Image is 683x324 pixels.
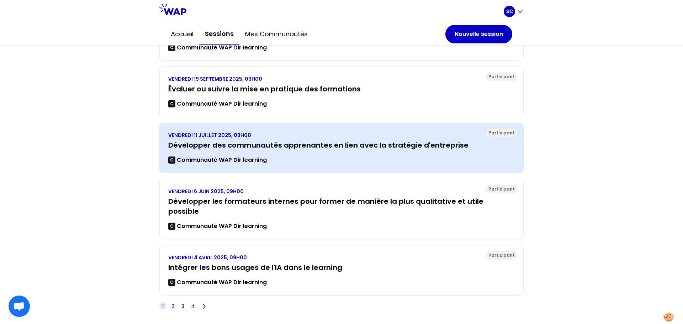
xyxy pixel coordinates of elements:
p: SC [506,8,513,15]
a: VENDREDI 11 JUILLET 2025, 09H00Développer des communautés apprenantes en lien avec la stratégie d... [168,132,515,164]
div: Participant [486,251,518,260]
h3: Développer des communautés apprenantes en lien avec la stratégie d'entreprise [168,140,515,150]
h3: Intégrer les bons usages de l'IA dans le learning [168,262,515,272]
button: Accueil [165,23,199,45]
p: Communauté WAP Dir learning [177,43,267,52]
p: Communauté WAP Dir learning [177,100,267,108]
p: Communauté WAP Dir learning [177,278,267,287]
div: Participant [486,185,518,193]
p: C [170,223,174,229]
button: SC [504,6,524,17]
p: VENDREDI 4 AVRIL 2025, 09H00 [168,254,515,261]
a: VENDREDI 19 SEPTEMBRE 2025, 09H00Évaluer ou suivre la mise en pratique des formationsCCommunauté ... [168,75,515,108]
button: Nouvelle session [445,25,512,43]
p: C [170,45,174,51]
div: Participant [486,73,518,81]
span: 1 [162,303,164,310]
p: VENDREDI 6 JUIN 2025, 09H00 [168,188,515,195]
p: C [170,157,174,163]
span: 4 [191,303,195,310]
span: 2 [171,303,174,310]
p: VENDREDI 19 SEPTEMBRE 2025, 09H00 [168,75,515,83]
button: Sessions [199,23,239,45]
button: Mes communautés [239,23,313,45]
a: VENDREDI 6 JUIN 2025, 09H00Développer les formateurs internes pour former de manière la plus qual... [168,188,515,230]
p: C [170,280,174,285]
a: VENDREDI 4 AVRIL 2025, 09H00Intégrer les bons usages de l'IA dans le learningCCommunauté WAP Dir ... [168,254,515,287]
h3: Développer les formateurs internes pour former de manière la plus qualitative et utile possible [168,196,515,216]
div: Participant [486,129,518,137]
div: Ouvrir le chat [9,296,30,317]
p: C [170,101,174,107]
p: Communauté WAP Dir learning [177,222,267,230]
p: VENDREDI 11 JUILLET 2025, 09H00 [168,132,515,139]
h3: Évaluer ou suivre la mise en pratique des formations [168,84,515,94]
span: 3 [181,303,184,310]
p: Communauté WAP Dir learning [177,156,267,164]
